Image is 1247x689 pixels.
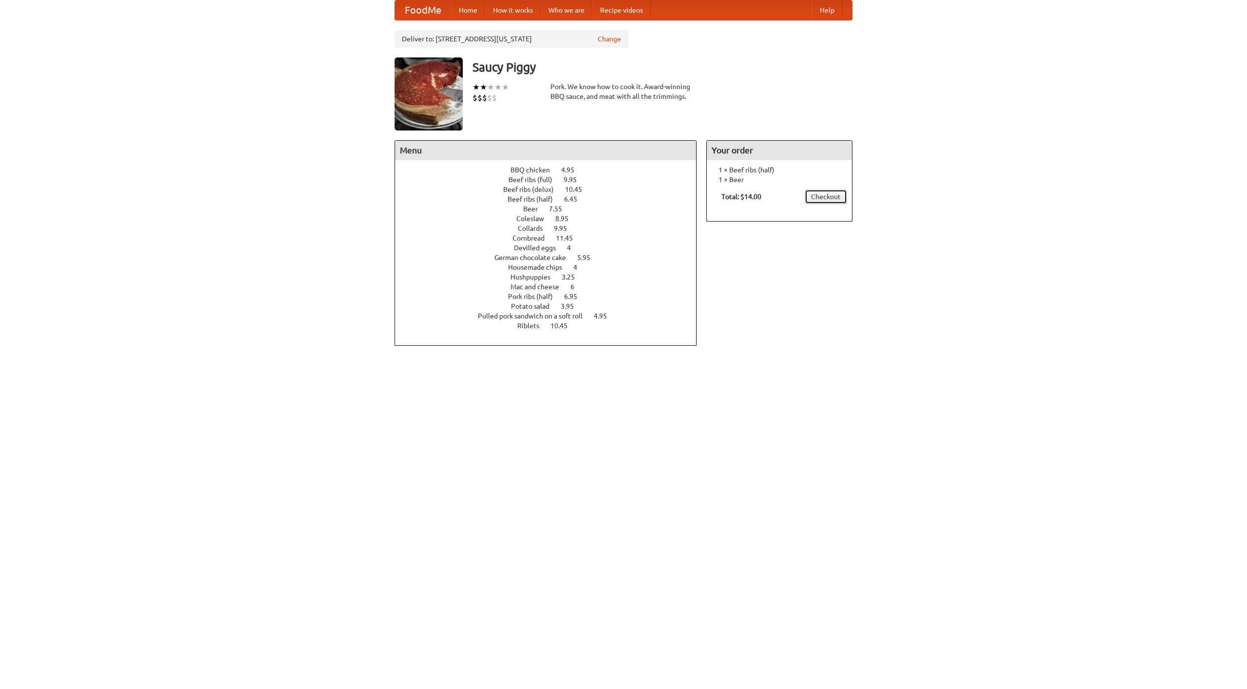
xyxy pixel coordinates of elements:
span: Beef ribs (full) [509,176,562,184]
span: 7.55 [549,205,572,213]
span: Beer [523,205,548,213]
a: Cornbread 11.45 [512,234,591,242]
span: Riblets [517,322,549,330]
a: Home [451,0,485,20]
a: Beef ribs (full) 9.95 [509,176,595,184]
li: 1 × Beer [712,175,847,185]
span: Housemade chips [508,263,572,271]
li: ★ [472,82,480,93]
li: $ [487,93,492,103]
a: Devilled eggs 4 [514,244,589,252]
span: Beef ribs (half) [508,195,563,203]
span: Devilled eggs [514,244,566,252]
span: Collards [518,224,552,232]
span: BBQ chicken [510,166,560,174]
span: 4 [573,263,587,271]
a: Mac and cheese 6 [510,283,592,291]
a: Collards 9.95 [518,224,585,232]
li: $ [482,93,487,103]
a: Coleslaw 8.95 [516,215,586,223]
li: $ [477,93,482,103]
a: Recipe videos [592,0,651,20]
span: 9.95 [564,176,586,184]
span: Pulled pork sandwich on a soft roll [478,312,592,320]
span: 6 [570,283,584,291]
span: Hushpuppies [510,273,560,281]
span: 4.95 [561,166,584,174]
a: Riblets 10.45 [517,322,586,330]
a: Pulled pork sandwich on a soft roll 4.95 [478,312,625,320]
span: German chocolate cake [494,254,576,261]
a: Beef ribs (half) 6.45 [508,195,595,203]
span: Coleslaw [516,215,554,223]
li: ★ [487,82,494,93]
span: 8.95 [555,215,578,223]
span: 10.45 [565,186,592,193]
a: Potato salad 3.95 [511,302,592,310]
img: angular.jpg [395,57,463,130]
a: FoodMe [395,0,451,20]
span: Beef ribs (delux) [503,186,564,193]
li: $ [472,93,477,103]
a: Housemade chips 4 [508,263,595,271]
li: ★ [480,82,487,93]
span: 5.95 [577,254,600,261]
a: Checkout [805,189,847,204]
a: Beer 7.55 [523,205,580,213]
span: 11.45 [556,234,583,242]
span: Cornbread [512,234,554,242]
span: 6.95 [564,293,587,300]
h4: Your order [707,141,852,160]
b: Total: $14.00 [721,193,761,201]
a: Hushpuppies 3.25 [510,273,593,281]
span: 10.45 [550,322,577,330]
a: German chocolate cake 5.95 [494,254,608,261]
a: Who we are [541,0,592,20]
li: $ [492,93,497,103]
a: Help [812,0,842,20]
span: 4.95 [594,312,617,320]
span: 3.95 [561,302,584,310]
li: ★ [494,82,502,93]
li: ★ [502,82,509,93]
span: 3.25 [562,273,585,281]
a: BBQ chicken 4.95 [510,166,592,174]
a: How it works [485,0,541,20]
span: Potato salad [511,302,559,310]
a: Pork ribs (half) 6.95 [508,293,595,300]
span: Pork ribs (half) [508,293,563,300]
span: 4 [567,244,581,252]
a: Beef ribs (delux) 10.45 [503,186,600,193]
h4: Menu [395,141,696,160]
div: Pork. We know how to cook it. Award-winning BBQ sauce, and meat with all the trimmings. [550,82,697,101]
h3: Saucy Piggy [472,57,852,77]
span: 6.45 [564,195,587,203]
div: Deliver to: [STREET_ADDRESS][US_STATE] [395,30,628,48]
span: 9.95 [554,224,577,232]
li: 1 × Beef ribs (half) [712,165,847,175]
a: Change [598,34,621,44]
span: Mac and cheese [510,283,569,291]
